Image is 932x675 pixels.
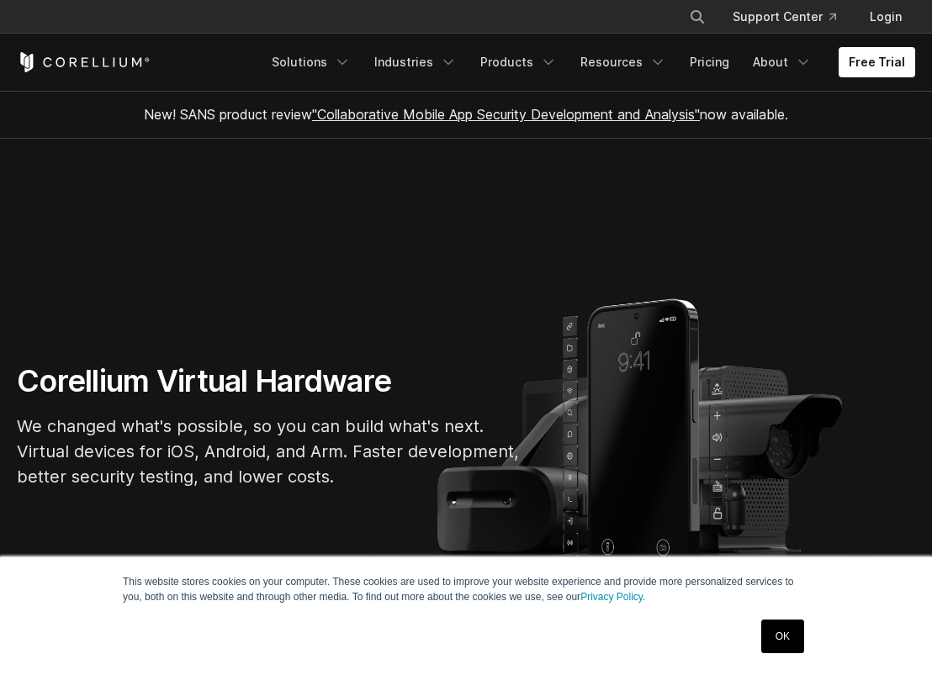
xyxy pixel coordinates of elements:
a: Products [470,47,567,77]
a: OK [761,620,804,653]
a: Solutions [262,47,361,77]
p: This website stores cookies on your computer. These cookies are used to improve your website expe... [123,574,809,604]
div: Navigation Menu [262,47,915,77]
a: Resources [570,47,676,77]
a: Login [856,2,915,32]
h1: Corellium Virtual Hardware [17,362,522,400]
a: Corellium Home [17,52,151,72]
a: Support Center [719,2,850,32]
p: We changed what's possible, so you can build what's next. Virtual devices for iOS, Android, and A... [17,414,522,489]
div: Navigation Menu [669,2,915,32]
a: About [743,47,822,77]
a: Free Trial [839,47,915,77]
a: "Collaborative Mobile App Security Development and Analysis" [312,106,700,123]
a: Pricing [680,47,739,77]
span: New! SANS product review now available. [144,106,788,123]
a: Privacy Policy. [580,591,645,603]
button: Search [682,2,712,32]
a: Industries [364,47,467,77]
